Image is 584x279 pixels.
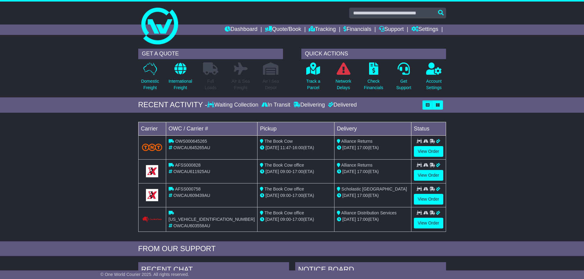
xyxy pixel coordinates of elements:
[263,78,279,91] p: Air / Sea Depot
[379,25,404,35] a: Support
[364,78,383,91] p: Check Financials
[265,163,304,168] span: The Book Cow office
[341,139,372,144] span: Alliance Returns
[341,210,397,215] span: Alliance Distribution Services
[166,122,257,135] td: OWC / Carrier #
[292,169,303,174] span: 17:00
[138,49,283,59] div: GET A QUOTE
[343,25,371,35] a: Financials
[265,139,293,144] span: The Book Cow
[265,193,279,198] span: [DATE]
[309,25,336,35] a: Tracking
[342,187,407,191] span: Scholastic [GEOGRAPHIC_DATA]
[342,217,356,222] span: [DATE]
[364,62,384,94] a: CheckFinancials
[142,144,162,151] img: TNT_Domestic.png
[341,163,372,168] span: Alliance Returns
[142,216,162,223] img: Couriers_Please.png
[265,169,279,174] span: [DATE]
[292,145,303,150] span: 16:00
[334,122,411,135] td: Delivery
[335,62,351,94] a: NetworkDelays
[138,244,446,253] div: FROM OUR SUPPORT
[292,193,303,198] span: 17:00
[141,62,159,94] a: DomesticFreight
[174,193,210,198] span: OWCAU609439AU
[174,145,210,150] span: OWCAU645265AU
[414,218,443,228] a: View Order
[280,193,291,198] span: 09:00
[396,62,411,94] a: GetSupport
[260,145,332,151] div: - (ETA)
[337,168,409,175] div: (ETA)
[260,192,332,199] div: - (ETA)
[146,165,158,177] img: GetCarrierServiceLogo
[342,169,356,174] span: [DATE]
[357,145,368,150] span: 17:00
[342,193,356,198] span: [DATE]
[168,62,193,94] a: InternationalFreight
[265,187,304,191] span: The Book Cow office
[280,145,291,150] span: 11:47
[174,223,210,228] span: OWCAU603558AU
[169,217,255,222] span: [US_VEHICLE_IDENTIFICATION_NUMBER]
[396,78,411,91] p: Get Support
[357,217,368,222] span: 17:00
[426,62,442,94] a: AccountSettings
[280,217,291,222] span: 09:00
[337,145,409,151] div: (ETA)
[265,210,304,215] span: The Book Cow office
[426,78,442,91] p: Account Settings
[337,192,409,199] div: (ETA)
[207,102,260,108] div: Waiting Collection
[326,102,357,108] div: Delivered
[301,49,446,59] div: QUICK ACTIONS
[414,170,443,181] a: View Order
[232,78,250,91] p: Air & Sea Freight
[265,217,279,222] span: [DATE]
[138,262,289,279] div: RECENT CHAT
[141,78,159,91] p: Domestic Freight
[146,189,158,201] img: GetCarrierServiceLogo
[260,168,332,175] div: - (ETA)
[292,102,326,108] div: Delivering
[280,169,291,174] span: 09:00
[335,78,351,91] p: Network Delays
[411,25,438,35] a: Settings
[101,272,189,277] span: © One World Courier 2025. All rights reserved.
[295,262,446,279] div: NOTICE BOARD
[265,25,301,35] a: Quote/Book
[174,169,210,174] span: OWCAU611925AU
[414,146,443,157] a: View Order
[357,169,368,174] span: 17:00
[260,102,292,108] div: In Transit
[175,187,200,191] span: AFSS000758
[306,78,320,91] p: Track a Parcel
[357,193,368,198] span: 17:00
[258,122,334,135] td: Pickup
[169,78,192,91] p: International Freight
[203,78,218,91] p: Full Loads
[411,122,446,135] td: Status
[265,145,279,150] span: [DATE]
[292,217,303,222] span: 17:00
[225,25,258,35] a: Dashboard
[342,145,356,150] span: [DATE]
[414,194,443,205] a: View Order
[138,122,166,135] td: Carrier
[175,139,207,144] span: OWS000645265
[337,216,409,223] div: (ETA)
[306,62,321,94] a: Track aParcel
[138,100,208,109] div: RECENT ACTIVITY -
[260,216,332,223] div: - (ETA)
[175,163,200,168] span: AFSS000828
